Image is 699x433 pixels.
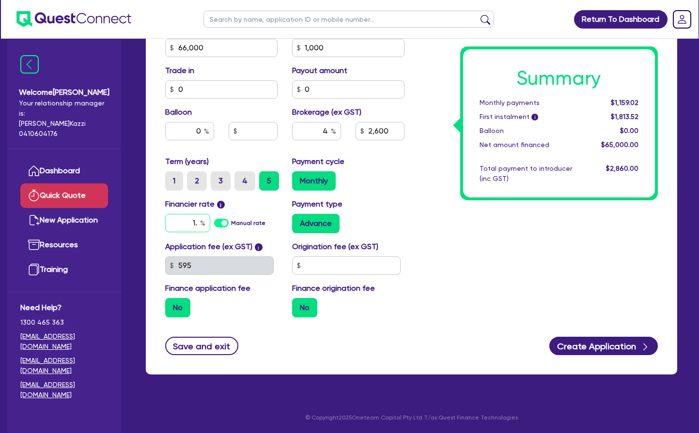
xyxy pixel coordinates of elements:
label: Advance [292,214,340,233]
label: Term (years) [165,156,209,167]
label: Payment type [292,198,342,210]
div: First instalment [472,112,588,122]
img: new-application [28,214,40,226]
img: quick-quote [28,190,40,201]
a: New Application [20,208,108,233]
label: Brokerage (ex GST) [292,106,361,118]
img: icon-menu-close [20,55,39,74]
button: Save and exit [165,337,238,355]
span: $65,000.00 [601,141,638,149]
label: Monthly [292,171,336,191]
img: training [28,264,40,275]
label: Manual rate [231,219,265,227]
div: Monthly payments [472,98,588,108]
img: resources [28,239,40,251]
label: 3 [211,171,231,191]
span: $2,860.00 [606,164,638,172]
label: Finance application fee [165,283,250,294]
a: Dashboard [20,159,108,183]
input: Search by name, application ID or mobile number... [203,11,494,28]
label: No [292,298,317,317]
label: Origination fee (ex GST) [292,241,378,253]
label: No [165,298,190,317]
span: Welcome [PERSON_NAME] [19,87,109,98]
a: Resources [20,233,108,257]
label: Financier rate [165,198,225,210]
span: i [531,114,538,121]
span: 1300 465 363 [20,317,108,328]
label: 4 [234,171,255,191]
img: quest-connect-logo-blue [16,11,131,27]
div: Balloon [472,126,588,136]
a: [EMAIL_ADDRESS][DOMAIN_NAME] [20,331,108,352]
span: $1,159.02 [611,99,638,106]
p: © Copyright 2025 Oneteam Capital Pty Ltd T/as Quest Finance Technologies [139,413,684,422]
a: [EMAIL_ADDRESS][DOMAIN_NAME] [20,356,108,376]
label: 5 [259,171,279,191]
span: Your relationship manager is: [PERSON_NAME] Kazzi 0410604176 [19,98,109,139]
label: Finance origination fee [292,283,375,294]
a: Training [20,257,108,282]
span: $0.00 [620,127,638,134]
label: 1 [165,171,183,191]
span: i [255,243,263,251]
a: [EMAIL_ADDRESS][DOMAIN_NAME] [20,380,108,400]
div: Total payment to introducer (inc GST) [472,164,588,184]
a: Quick Quote [20,183,108,208]
label: Payment cycle [292,156,344,167]
button: Create Application [549,337,658,355]
label: 2 [187,171,207,191]
label: Trade in [165,65,194,76]
span: Need Help? [20,302,108,314]
span: $1,813.52 [611,113,638,120]
label: Payout amount [292,65,347,76]
div: Net amount financed [472,140,588,150]
h1: Summary [480,67,639,90]
label: Application fee (ex GST) [165,241,252,253]
a: Return To Dashboard [574,10,668,29]
label: Balloon [165,106,192,118]
a: Dropdown toggle [669,7,695,32]
span: i [217,201,225,209]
